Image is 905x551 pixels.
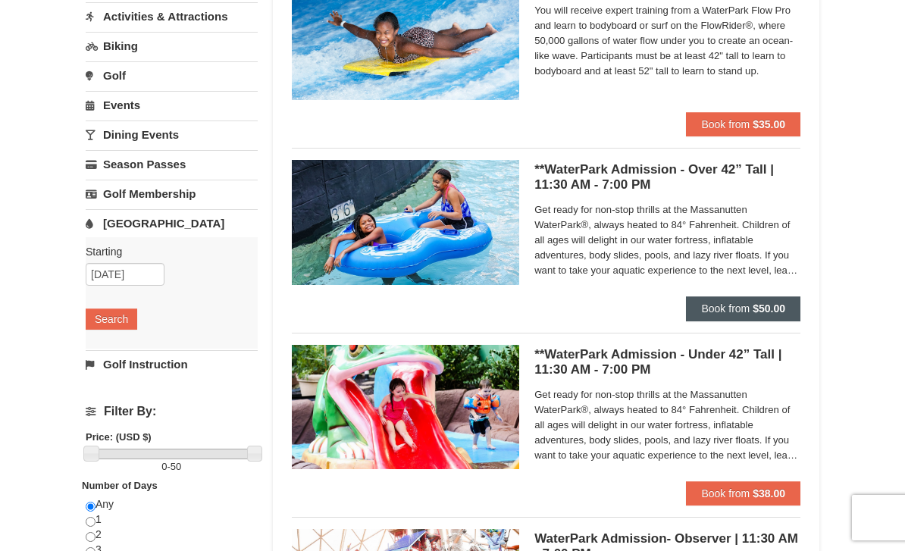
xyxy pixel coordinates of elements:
strong: Number of Days [82,480,158,491]
a: Dining Events [86,121,258,149]
button: Book from $50.00 [686,296,800,321]
a: Activities & Attractions [86,2,258,30]
span: Book from [701,302,750,315]
a: Golf Instruction [86,350,258,378]
a: Season Passes [86,150,258,178]
span: Book from [701,487,750,499]
a: Events [86,91,258,119]
label: Starting [86,244,246,259]
strong: $35.00 [753,118,785,130]
h5: **WaterPark Admission - Under 42” Tall | 11:30 AM - 7:00 PM [534,347,800,377]
button: Book from $35.00 [686,112,800,136]
span: You will receive expert training from a WaterPark Flow Pro and learn to bodyboard or surf on the ... [534,3,800,79]
a: [GEOGRAPHIC_DATA] [86,209,258,237]
h5: **WaterPark Admission - Over 42” Tall | 11:30 AM - 7:00 PM [534,162,800,193]
span: Get ready for non-stop thrills at the Massanutten WaterPark®, always heated to 84° Fahrenheit. Ch... [534,387,800,463]
img: 6619917-720-80b70c28.jpg [292,160,519,284]
span: Get ready for non-stop thrills at the Massanutten WaterPark®, always heated to 84° Fahrenheit. Ch... [534,202,800,278]
strong: $50.00 [753,302,785,315]
label: - [86,459,258,474]
a: Golf [86,61,258,89]
h4: Filter By: [86,405,258,418]
span: Book from [701,118,750,130]
button: Search [86,308,137,330]
strong: $38.00 [753,487,785,499]
button: Book from $38.00 [686,481,800,506]
a: Golf Membership [86,180,258,208]
span: 0 [161,461,167,472]
span: 50 [171,461,181,472]
img: 6619917-732-e1c471e4.jpg [292,345,519,469]
strong: Price: (USD $) [86,431,152,443]
a: Biking [86,32,258,60]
